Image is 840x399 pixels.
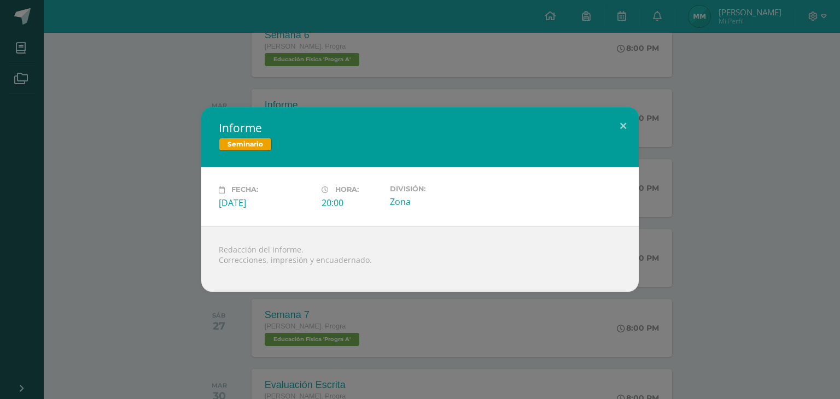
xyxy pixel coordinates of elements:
label: División: [390,185,484,193]
button: Close (Esc) [608,107,639,144]
span: Fecha: [231,186,258,194]
span: Seminario [219,138,272,151]
div: Zona [390,196,484,208]
div: Redacción del informe. Correcciones, impresión y encuadernado. [201,226,639,292]
span: Hora: [335,186,359,194]
div: [DATE] [219,197,313,209]
div: 20:00 [322,197,381,209]
h2: Informe [219,120,621,136]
